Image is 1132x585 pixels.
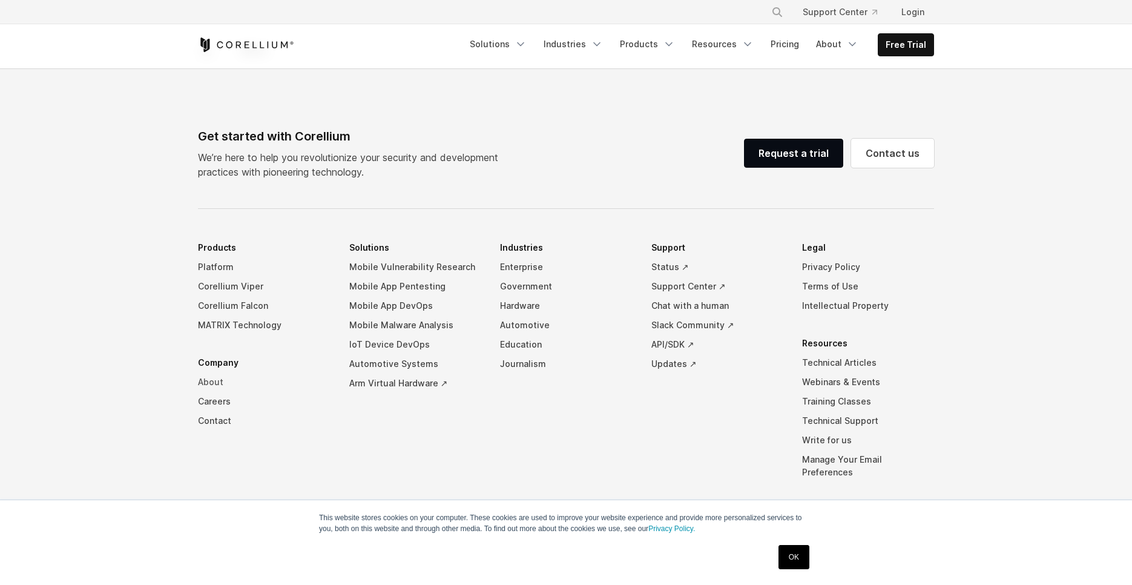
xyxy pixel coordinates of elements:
a: Support Center [793,1,887,23]
button: Search [766,1,788,23]
a: Chat with a human [651,296,783,316]
a: Technical Articles [802,353,934,372]
a: Mobile Vulnerability Research [349,257,481,277]
div: Get started with Corellium [198,127,508,145]
a: Terms of Use [802,277,934,296]
div: Navigation Menu [462,33,934,56]
a: Industries [536,33,610,55]
a: Journalism [500,354,632,374]
a: Privacy Policy [802,257,934,277]
div: Navigation Menu [198,238,934,500]
a: Contact us [851,139,934,168]
a: Webinars & Events [802,372,934,392]
a: Automotive Systems [349,354,481,374]
a: Government [500,277,632,296]
a: Write for us [802,431,934,450]
a: Resources [685,33,761,55]
a: Hardware [500,296,632,316]
a: Corellium Viper [198,277,330,296]
a: API/SDK ↗ [651,335,783,354]
a: Free Trial [878,34,933,56]
a: Intellectual Property [802,296,934,316]
a: Support Center ↗ [651,277,783,296]
a: Automotive [500,316,632,335]
a: Platform [198,257,330,277]
a: Request a trial [744,139,843,168]
a: About [809,33,866,55]
a: Privacy Policy. [648,524,695,533]
div: Navigation Menu [757,1,934,23]
a: Training Classes [802,392,934,411]
a: Updates ↗ [651,354,783,374]
a: Arm Virtual Hardware ↗ [349,374,481,393]
a: About [198,372,330,392]
a: Pricing [763,33,806,55]
a: Education [500,335,632,354]
p: This website stores cookies on your computer. These cookies are used to improve your website expe... [319,512,813,534]
a: Careers [198,392,330,411]
a: Technical Support [802,411,934,431]
a: Solutions [462,33,534,55]
a: Contact [198,411,330,431]
a: OK [778,545,809,569]
a: Mobile App DevOps [349,296,481,316]
a: Manage Your Email Preferences [802,450,934,482]
a: Products [613,33,682,55]
a: MATRIX Technology [198,316,330,335]
a: Mobile Malware Analysis [349,316,481,335]
p: We’re here to help you revolutionize your security and development practices with pioneering tech... [198,150,508,179]
a: Slack Community ↗ [651,316,783,335]
a: Login [892,1,934,23]
a: Status ↗ [651,257,783,277]
a: IoT Device DevOps [349,335,481,354]
a: Mobile App Pentesting [349,277,481,296]
a: Enterprise [500,257,632,277]
a: Corellium Home [198,38,294,52]
a: Corellium Falcon [198,296,330,316]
